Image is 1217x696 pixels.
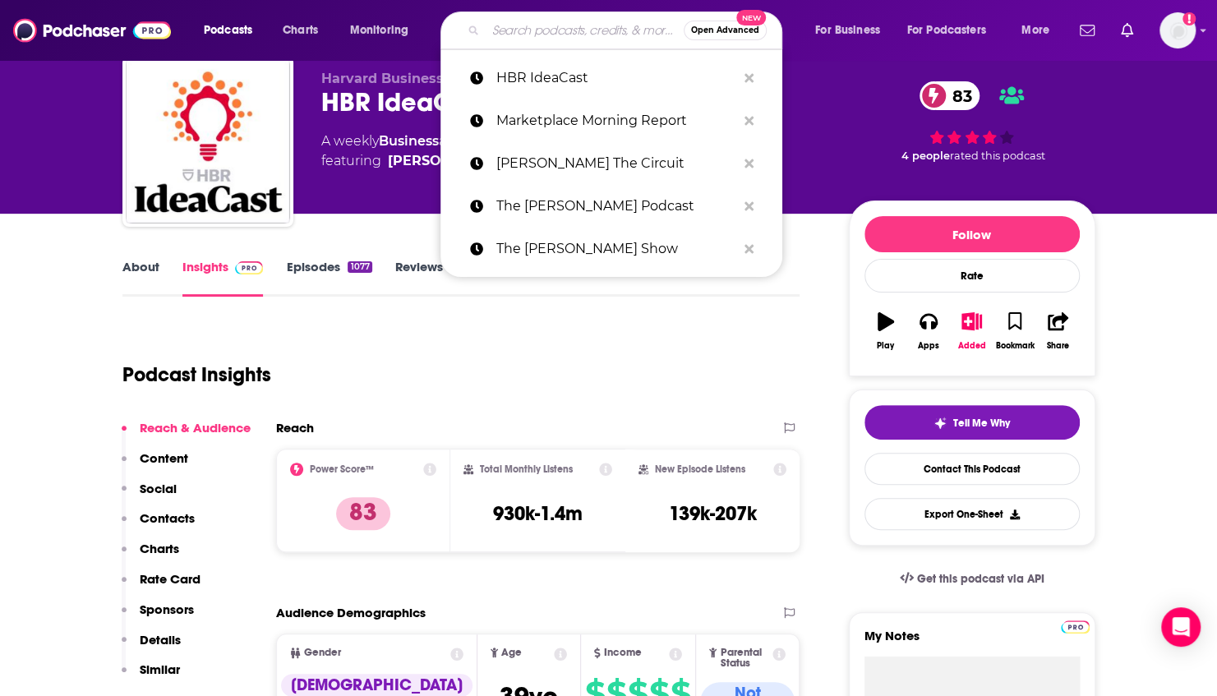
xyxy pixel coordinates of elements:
[604,648,642,658] span: Income
[1021,19,1049,42] span: More
[1010,17,1070,44] button: open menu
[496,185,736,228] p: The Tony Robbins Podcast
[864,405,1080,440] button: tell me why sparkleTell Me Why
[933,417,947,430] img: tell me why sparkle
[339,17,430,44] button: open menu
[140,481,177,496] p: Social
[897,17,1010,44] button: open menu
[1047,341,1069,351] div: Share
[804,17,901,44] button: open menu
[122,510,195,541] button: Contacts
[283,19,318,42] span: Charts
[486,17,684,44] input: Search podcasts, credits, & more...
[140,602,194,617] p: Sponsors
[140,420,251,436] p: Reach & Audience
[348,261,371,273] div: 1077
[321,131,662,171] div: A weekly podcast
[496,142,736,185] p: Emily Chang The Circuit
[321,71,499,86] span: Harvard Business Review
[122,481,177,511] button: Social
[456,12,798,49] div: Search podcasts, credits, & more...
[336,497,390,530] p: 83
[1159,12,1196,48] button: Show profile menu
[648,259,689,297] a: Similar
[321,151,662,171] span: featuring
[140,571,201,587] p: Rate Card
[304,648,341,658] span: Gender
[482,259,554,297] a: Credits243
[440,142,782,185] a: [PERSON_NAME] The Circuit
[122,420,251,450] button: Reach & Audience
[439,133,464,149] span: and
[1061,618,1090,634] a: Pro website
[1159,12,1196,48] span: Logged in as vjacobi
[887,559,1058,599] a: Get this podcast via API
[578,259,625,297] a: Lists39
[1073,16,1101,44] a: Show notifications dropdown
[901,150,950,162] span: 4 people
[864,216,1080,252] button: Follow
[720,648,770,669] span: Parental Status
[140,661,180,677] p: Similar
[496,228,736,270] p: The Tim Ferriss Show
[1114,16,1140,44] a: Show notifications dropdown
[350,19,408,42] span: Monitoring
[953,417,1010,430] span: Tell Me Why
[864,302,907,361] button: Play
[126,59,290,224] img: HBR IdeaCast
[192,17,274,44] button: open menu
[496,99,736,142] p: Marketplace Morning Report
[684,21,767,40] button: Open AdvancedNew
[849,71,1095,173] div: 83 4 peoplerated this podcast
[182,259,264,297] a: InsightsPodchaser Pro
[691,26,759,35] span: Open Advanced
[995,341,1034,351] div: Bookmark
[958,341,986,351] div: Added
[13,15,171,46] img: Podchaser - Follow, Share and Rate Podcasts
[440,185,782,228] a: The [PERSON_NAME] Podcast
[235,261,264,274] img: Podchaser Pro
[440,57,782,99] a: HBR IdeaCast
[907,19,986,42] span: For Podcasters
[286,259,371,297] a: Episodes1077
[920,81,980,110] a: 83
[496,57,736,99] p: HBR IdeaCast
[950,302,993,361] button: Added
[122,259,159,297] a: About
[122,450,188,481] button: Content
[440,99,782,142] a: Marketplace Morning Report
[480,463,573,475] h2: Total Monthly Listens
[122,661,180,692] button: Similar
[501,648,522,658] span: Age
[204,19,252,42] span: Podcasts
[1161,607,1201,647] div: Open Intercom Messenger
[122,602,194,632] button: Sponsors
[140,450,188,466] p: Content
[993,302,1036,361] button: Bookmark
[815,19,880,42] span: For Business
[388,151,505,171] a: Alison Beard
[864,628,1080,657] label: My Notes
[1182,12,1196,25] svg: Add a profile image
[1159,12,1196,48] img: User Profile
[140,632,181,648] p: Details
[950,150,1045,162] span: rated this podcast
[918,341,939,351] div: Apps
[877,341,894,351] div: Play
[864,259,1080,293] div: Rate
[864,498,1080,530] button: Export One-Sheet
[379,133,439,149] a: Business
[140,541,179,556] p: Charts
[1036,302,1079,361] button: Share
[122,362,271,387] h1: Podcast Insights
[1061,620,1090,634] img: Podchaser Pro
[936,81,980,110] span: 83
[122,571,201,602] button: Rate Card
[907,302,950,361] button: Apps
[736,10,766,25] span: New
[122,632,181,662] button: Details
[916,572,1044,586] span: Get this podcast via API
[140,510,195,526] p: Contacts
